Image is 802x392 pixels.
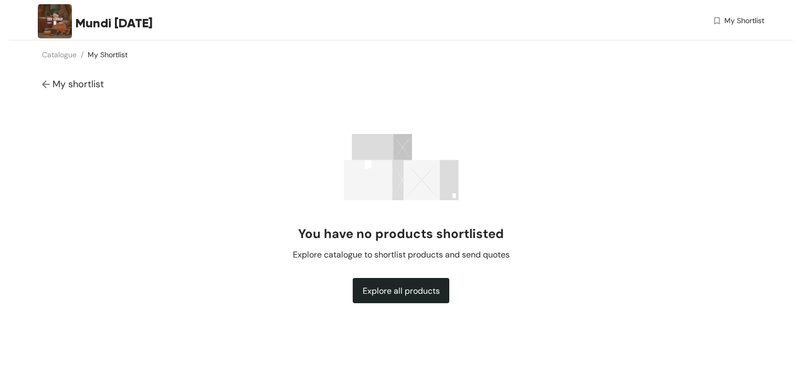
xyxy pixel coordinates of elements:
a: Catalogue [42,50,77,59]
img: Buyer Portal [38,4,72,38]
h2: You have no products shortlisted [298,225,504,242]
span: My Shortlist [724,15,764,26]
img: wishlist [712,15,722,26]
a: My Shortlist [88,50,128,59]
span: My shortlist [52,78,104,90]
img: success [344,134,459,200]
span: Explore all products [363,284,440,297]
button: Explore all products [353,278,449,303]
span: Explore catalogue to shortlist products and send quotes [293,249,510,261]
span: / [81,50,83,59]
span: Mundi [DATE] [76,14,153,33]
img: Go back [42,79,52,90]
